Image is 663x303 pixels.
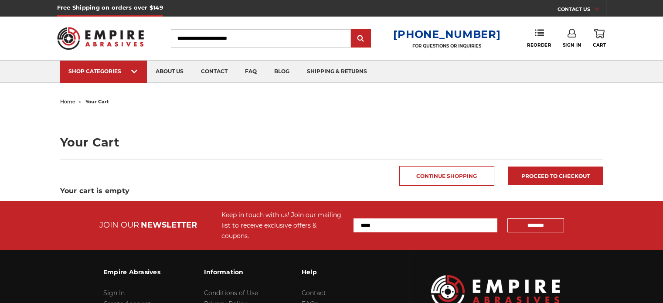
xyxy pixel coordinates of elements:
a: Cart [593,29,606,48]
div: Keep in touch with us! Join our mailing list to receive exclusive offers & coupons. [221,210,345,241]
h1: Your Cart [60,136,603,148]
p: FOR QUESTIONS OR INQUIRIES [393,43,500,49]
a: Reorder [527,29,551,48]
a: about us [147,61,192,83]
a: Sign In [103,289,125,297]
a: shipping & returns [298,61,376,83]
span: Sign In [563,42,581,48]
img: Empire Abrasives [57,21,144,55]
a: Conditions of Use [204,289,258,297]
span: Reorder [527,42,551,48]
a: blog [265,61,298,83]
a: home [60,99,75,105]
h3: Your cart is empty [60,186,603,196]
a: [PHONE_NUMBER] [393,28,500,41]
div: SHOP CATEGORIES [68,68,138,75]
a: CONTACT US [558,4,606,17]
a: faq [236,61,265,83]
input: Submit [352,30,370,48]
span: JOIN OUR [99,220,139,230]
h3: Help [302,263,360,281]
a: contact [192,61,236,83]
span: your cart [85,99,109,105]
a: Continue Shopping [399,166,494,186]
h3: Information [204,263,258,281]
span: Cart [593,42,606,48]
h3: Empire Abrasives [103,263,160,281]
a: Contact [302,289,326,297]
span: NEWSLETTER [141,220,197,230]
a: Proceed to checkout [508,167,603,185]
